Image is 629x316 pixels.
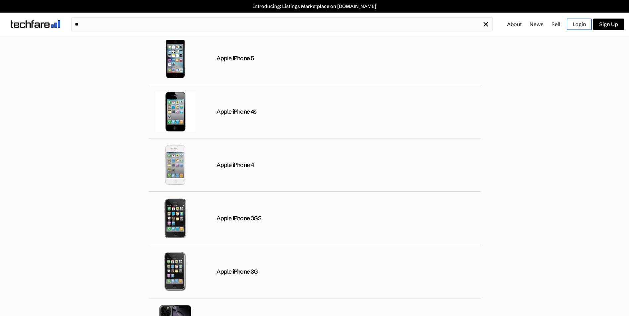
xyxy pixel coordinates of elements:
[286,36,321,50] a: PlayStation
[217,55,254,62] div: Apple iPhone 5
[593,19,624,30] a: Sign Up
[16,36,52,50] a: Live Listings
[3,3,626,9] a: Introducing: Listings Marketplace on [DOMAIN_NAME]
[178,36,201,50] a: Galaxy
[551,21,560,27] a: Sell
[217,268,258,276] div: Apple iPhone 3G
[156,198,195,238] img: public
[217,161,254,169] div: Apple iPhone 4
[11,20,60,28] img: techfare logo
[507,21,522,27] a: About
[567,19,592,30] a: Login
[132,36,150,50] a: iPad
[156,252,195,291] img: public
[396,36,437,50] a: Virtual Reality
[217,215,261,222] div: Apple iPhone 3GS
[530,21,543,27] a: News
[81,36,104,50] a: iPhone
[217,108,257,116] div: Apple iPhone 4s
[349,36,368,50] a: Xbox
[156,92,195,132] img: public
[577,36,613,50] a: Market Data
[531,36,549,50] a: Pixel
[482,20,489,29] span: ✕
[465,36,502,50] a: Headphones
[156,145,195,185] img: public
[156,38,195,78] img: public
[229,36,258,50] a: Nintendo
